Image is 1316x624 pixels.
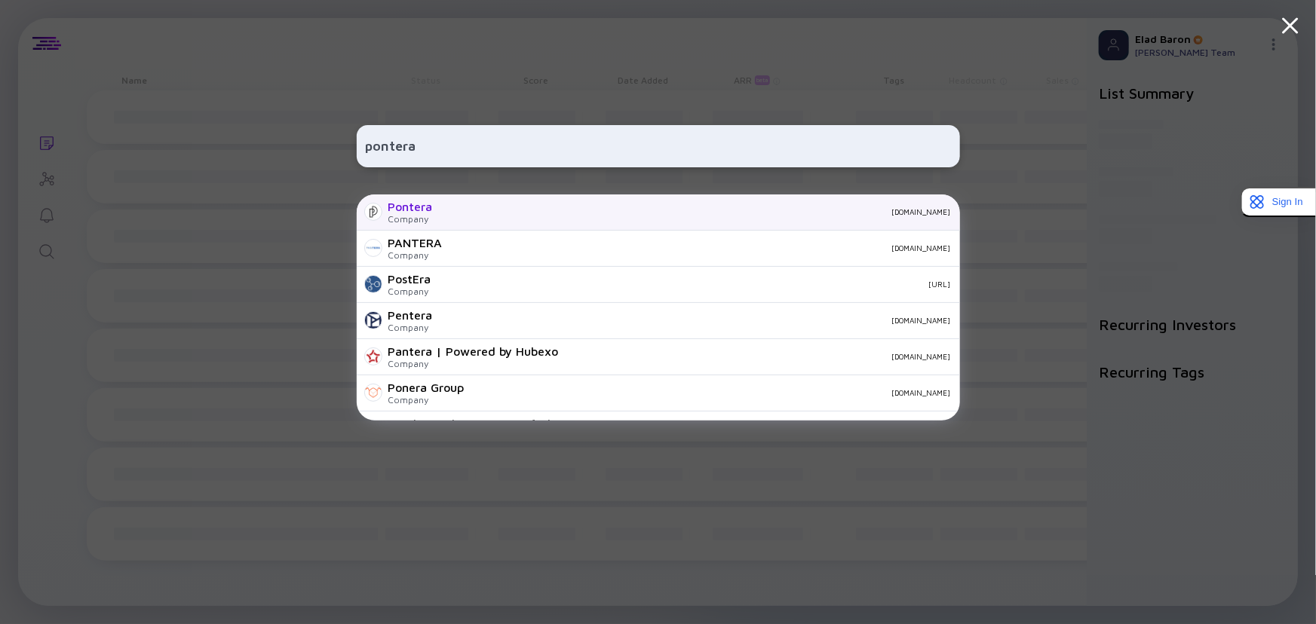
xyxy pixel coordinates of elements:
div: [DOMAIN_NAME] [477,388,951,397]
div: Pantera | Powered by Hubexo [388,344,559,358]
div: [DOMAIN_NAME] [571,352,951,361]
div: PANTERA [388,236,443,249]
div: Pondera Solutions, part of Thomson Reuters [388,417,638,430]
div: Company [388,358,559,369]
div: Company [388,286,431,297]
div: PostEra [388,272,431,286]
div: Company [388,213,433,225]
div: Pontera [388,200,433,213]
div: [DOMAIN_NAME] [455,243,951,252]
div: Company [388,322,433,333]
div: [URL] [443,280,951,289]
div: Company [388,394,465,405]
div: Company [388,249,443,261]
input: Search Company or Investor... [366,133,951,160]
div: [DOMAIN_NAME] [445,316,951,325]
div: Pentera [388,308,433,322]
div: [DOMAIN_NAME] [445,207,951,216]
div: Ponera Group [388,381,465,394]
